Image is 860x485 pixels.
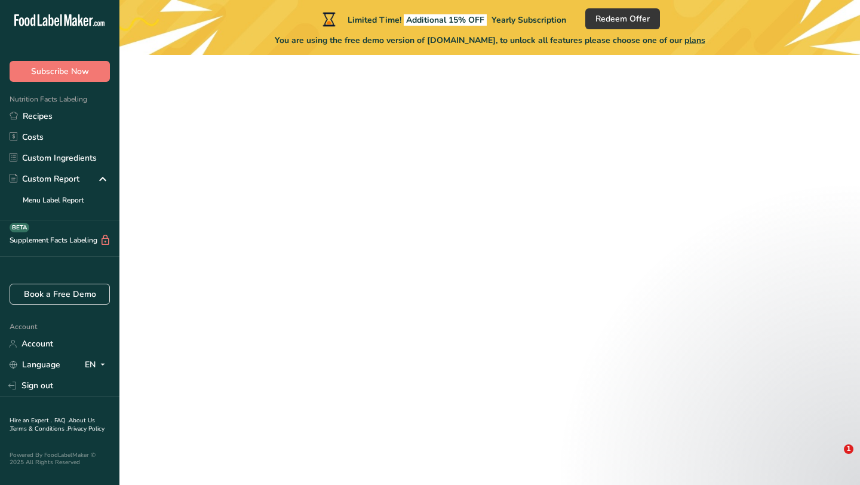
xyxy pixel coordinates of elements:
a: About Us . [10,416,95,433]
a: Terms & Conditions . [10,425,67,433]
span: You are using the free demo version of [DOMAIN_NAME], to unlock all features please choose one of... [275,34,705,47]
div: Custom Report [10,173,79,185]
span: Additional 15% OFF [404,14,487,26]
button: Redeem Offer [585,8,660,29]
div: Powered By FoodLabelMaker © 2025 All Rights Reserved [10,452,110,466]
a: Language [10,354,60,375]
a: FAQ . [54,416,69,425]
span: plans [684,35,705,46]
span: 1 [844,444,853,454]
span: Subscribe Now [31,65,89,78]
div: BETA [10,223,29,232]
a: Hire an Expert . [10,416,52,425]
div: EN [85,358,110,372]
button: Subscribe Now [10,61,110,82]
span: Redeem Offer [595,13,650,25]
span: Yearly Subscription [492,14,566,26]
a: Book a Free Demo [10,284,110,305]
div: Limited Time! [320,12,566,26]
iframe: Intercom live chat [819,444,848,473]
a: Privacy Policy [67,425,105,433]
